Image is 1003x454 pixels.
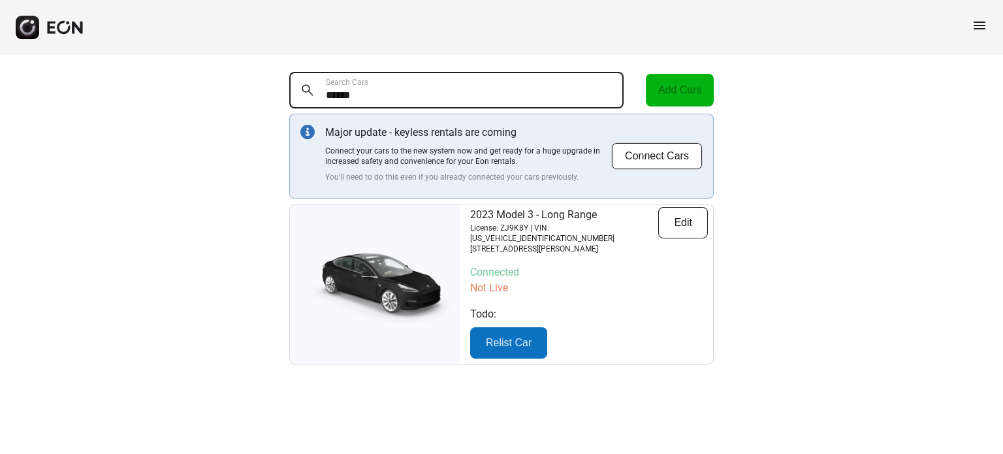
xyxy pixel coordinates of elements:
p: License: ZJ9K8Y | VIN: [US_VEHICLE_IDENTIFICATION_NUMBER] [470,223,658,244]
span: menu [972,18,987,33]
p: Connected [470,265,708,280]
button: Edit [658,207,708,238]
p: 2023 Model 3 - Long Range [470,207,658,223]
p: You'll need to do this even if you already connected your cars previously. [325,172,611,182]
img: car [290,242,460,327]
button: Relist Car [470,327,547,359]
label: Search Cars [326,77,368,88]
p: Connect your cars to the new system now and get ready for a huge upgrade in increased safety and ... [325,146,611,167]
button: Connect Cars [611,142,703,170]
p: Not Live [470,280,708,296]
p: Major update - keyless rentals are coming [325,125,611,140]
img: info [300,125,315,139]
p: [STREET_ADDRESS][PERSON_NAME] [470,244,658,254]
p: Todo: [470,306,708,322]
